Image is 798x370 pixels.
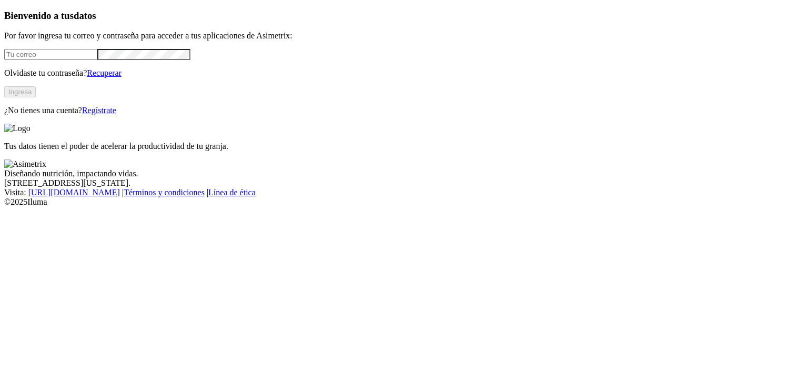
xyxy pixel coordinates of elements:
a: [URL][DOMAIN_NAME] [28,188,120,197]
a: Términos y condiciones [124,188,205,197]
div: [STREET_ADDRESS][US_STATE]. [4,178,794,188]
p: Por favor ingresa tu correo y contraseña para acceder a tus aplicaciones de Asimetrix: [4,31,794,41]
a: Recuperar [87,68,122,77]
img: Asimetrix [4,159,46,169]
a: Línea de ética [208,188,256,197]
div: Visita : | | [4,188,794,197]
a: Regístrate [82,106,116,115]
p: Olvidaste tu contraseña? [4,68,794,78]
h3: Bienvenido a tus [4,10,794,22]
input: Tu correo [4,49,97,60]
img: Logo [4,124,31,133]
p: Tus datos tienen el poder de acelerar la productividad de tu granja. [4,142,794,151]
button: Ingresa [4,86,36,97]
p: ¿No tienes una cuenta? [4,106,794,115]
span: datos [74,10,96,21]
div: Diseñando nutrición, impactando vidas. [4,169,794,178]
div: © 2025 Iluma [4,197,794,207]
